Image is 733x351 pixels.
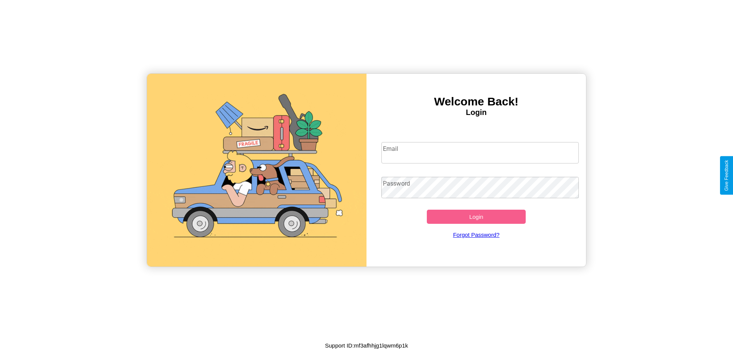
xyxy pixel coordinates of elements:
[147,74,366,267] img: gif
[378,224,575,246] a: Forgot Password?
[325,340,408,351] p: Support ID: mf3afhhjg1lqwm6p1k
[366,95,586,108] h3: Welcome Back!
[366,108,586,117] h4: Login
[427,210,526,224] button: Login
[724,160,729,191] div: Give Feedback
